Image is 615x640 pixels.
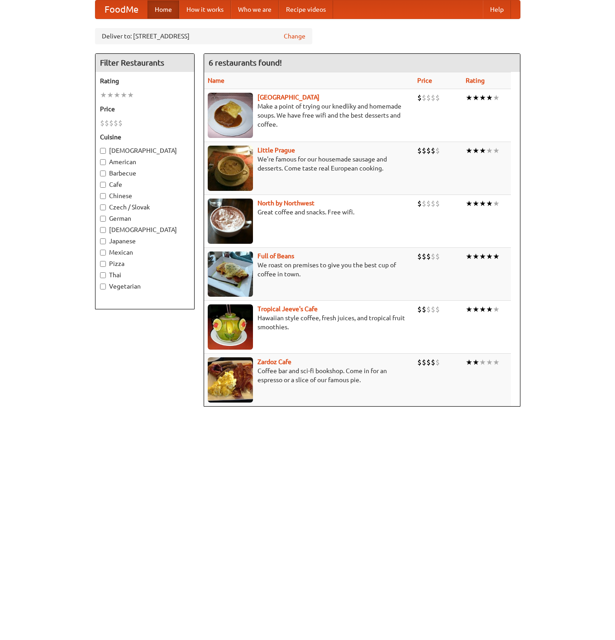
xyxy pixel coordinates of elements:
li: $ [114,118,118,128]
li: $ [426,304,431,314]
a: [GEOGRAPHIC_DATA] [257,94,319,101]
input: Mexican [100,250,106,256]
li: ★ [493,251,500,261]
li: $ [435,304,440,314]
a: Rating [466,77,485,84]
label: Japanese [100,237,190,246]
input: Thai [100,272,106,278]
label: Thai [100,270,190,280]
li: ★ [466,304,472,314]
li: ★ [486,146,493,156]
h5: Price [100,104,190,114]
label: Pizza [100,259,190,268]
input: Barbecue [100,171,106,176]
li: $ [417,199,422,209]
a: Who we are [231,0,279,19]
li: ★ [472,93,479,103]
a: Name [208,77,224,84]
li: ★ [486,357,493,367]
li: $ [426,357,431,367]
a: Change [284,32,305,41]
li: $ [426,251,431,261]
input: Vegetarian [100,284,106,289]
li: ★ [493,357,500,367]
img: jeeves.jpg [208,304,253,350]
li: ★ [472,199,479,209]
li: $ [118,118,123,128]
li: ★ [120,90,127,100]
img: zardoz.jpg [208,357,253,403]
li: ★ [493,93,500,103]
img: littleprague.jpg [208,146,253,191]
li: ★ [107,90,114,100]
p: We're famous for our housemade sausage and desserts. Come taste real European cooking. [208,155,410,173]
li: ★ [466,199,472,209]
input: American [100,159,106,165]
li: ★ [493,304,500,314]
li: ★ [466,146,472,156]
li: ★ [466,93,472,103]
li: ★ [479,93,486,103]
p: We roast on premises to give you the best cup of coffee in town. [208,261,410,279]
li: ★ [472,251,479,261]
li: $ [417,93,422,103]
a: Home [148,0,179,19]
input: [DEMOGRAPHIC_DATA] [100,227,106,233]
a: Price [417,77,432,84]
a: Full of Beans [257,252,294,260]
li: $ [435,93,440,103]
li: ★ [100,90,107,100]
input: Japanese [100,238,106,244]
li: $ [417,146,422,156]
li: ★ [479,146,486,156]
li: $ [435,251,440,261]
li: ★ [472,304,479,314]
li: $ [100,118,105,128]
a: Little Prague [257,147,295,154]
img: north.jpg [208,199,253,244]
li: $ [431,251,435,261]
li: $ [422,93,426,103]
li: ★ [493,146,500,156]
li: $ [435,357,440,367]
li: $ [431,199,435,209]
li: ★ [493,199,500,209]
li: $ [109,118,114,128]
li: $ [426,146,431,156]
li: $ [422,304,426,314]
li: ★ [466,357,472,367]
a: Tropical Jeeve's Cafe [257,305,318,313]
li: $ [422,357,426,367]
a: Help [483,0,511,19]
li: $ [435,146,440,156]
li: $ [431,304,435,314]
img: czechpoint.jpg [208,93,253,138]
input: German [100,216,106,222]
label: Vegetarian [100,282,190,291]
label: Barbecue [100,169,190,178]
p: Make a point of trying our knedlíky and homemade soups. We have free wifi and the best desserts a... [208,102,410,129]
input: Chinese [100,193,106,199]
li: ★ [479,357,486,367]
li: ★ [479,199,486,209]
input: [DEMOGRAPHIC_DATA] [100,148,106,154]
li: $ [431,357,435,367]
a: North by Northwest [257,199,315,207]
li: ★ [114,90,120,100]
label: Mexican [100,248,190,257]
ng-pluralize: 6 restaurants found! [209,58,282,67]
h5: Cuisine [100,133,190,142]
img: beans.jpg [208,251,253,297]
li: ★ [486,251,493,261]
li: ★ [472,357,479,367]
h4: Filter Restaurants [95,54,194,72]
h5: Rating [100,76,190,85]
li: $ [422,251,426,261]
label: [DEMOGRAPHIC_DATA] [100,225,190,234]
input: Pizza [100,261,106,267]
